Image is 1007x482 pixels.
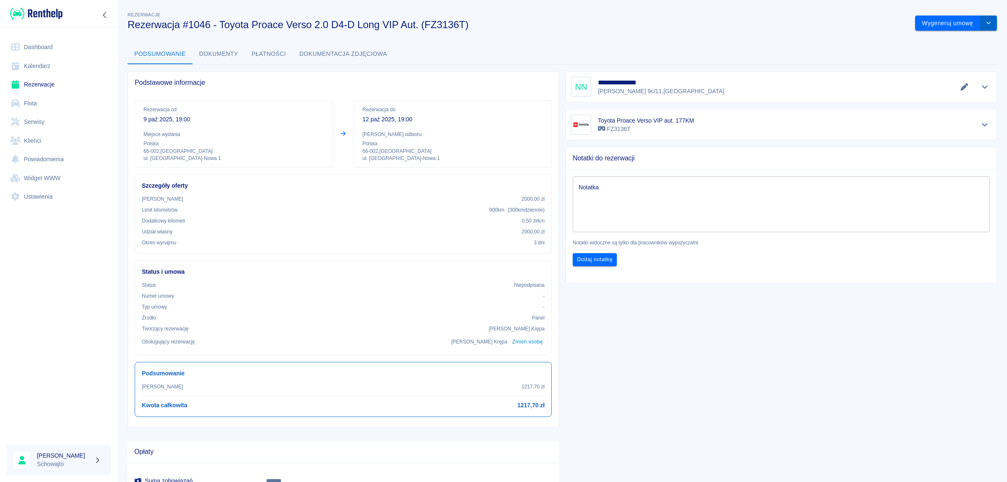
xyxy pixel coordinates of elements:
a: Rezerwacje [7,75,111,94]
h3: Rezerwacja #1046 - Toyota Proace Verso 2.0 D4-D Long VIP Aut. (FZ3136T) [128,19,908,31]
p: Niepodpisana [514,281,545,289]
p: Polska [363,140,543,147]
p: [PERSON_NAME] Krępa [451,338,507,346]
button: Zwiń nawigację [99,10,111,21]
h6: Kwota całkowita [142,401,187,410]
p: FZ3136T [598,125,694,134]
p: ul. [GEOGRAPHIC_DATA]-Nowa 1 [363,155,543,162]
p: Typ umowy [142,303,167,311]
p: Okres wynajmu [142,239,176,246]
p: Polska [143,140,324,147]
h6: Podsumowanie [142,369,545,378]
a: Ustawienia [7,187,111,206]
button: Pokaż szczegóły [978,81,992,93]
span: Podstawowe informacje [135,79,552,87]
p: [PERSON_NAME] [142,383,183,390]
p: 2000,00 zł [522,195,545,203]
p: 900 km [489,206,545,214]
button: Wygeneruj umowę [915,16,980,31]
h6: Szczegóły oferty [142,181,545,190]
p: 66-002 , [GEOGRAPHIC_DATA] [143,147,324,155]
p: 3 dni [534,239,545,246]
a: Klienci [7,131,111,150]
p: Numer umowy [142,292,174,300]
p: Udział własny [142,228,172,236]
p: Status [142,281,156,289]
p: [PERSON_NAME] 9c/11 , [GEOGRAPHIC_DATA] [598,87,724,96]
p: Rezerwacja od [143,106,324,113]
p: Notatki widoczne są tylko dla pracowników wypożyczalni. [573,239,990,246]
a: Powiadomienia [7,150,111,169]
span: Opłaty [134,448,552,456]
button: Podsumowanie [128,44,193,64]
span: Notatki do rezerwacji [573,154,990,162]
p: 2000,00 zł [522,228,545,236]
p: Miejsce wydania [143,131,324,138]
p: 9 paź 2025, 19:00 [143,115,324,124]
p: Limit kilometrów [142,206,177,214]
h6: Toyota Proace Verso VIP aut. 177KM [598,116,694,125]
p: 66-002 , [GEOGRAPHIC_DATA] [363,147,543,155]
a: Widget WWW [7,169,111,188]
p: 1217,70 zł [522,383,545,390]
button: Zmień osobę [511,336,545,348]
a: Serwisy [7,113,111,131]
p: Panel [532,314,545,322]
button: Dokumentacja zdjęciowa [293,44,394,64]
span: Rezerwacje [128,12,160,17]
h6: 1217,70 zł [517,401,545,410]
a: Renthelp logo [7,7,63,21]
span: ( 300 km dziennie ) [508,207,545,213]
img: Renthelp logo [10,7,63,21]
p: - [543,303,545,311]
button: Dokumenty [193,44,245,64]
img: Image [573,116,590,133]
p: ul. [GEOGRAPHIC_DATA]-Nowa 1 [143,155,324,162]
p: [PERSON_NAME] odbioru [363,131,543,138]
p: [PERSON_NAME] Krępa [489,325,545,333]
button: drop-down [980,16,997,31]
p: [PERSON_NAME] [142,195,183,203]
p: Tworzący rezerwację [142,325,188,333]
a: Dashboard [7,38,111,57]
a: Kalendarz [7,57,111,76]
h6: [PERSON_NAME] [37,451,91,460]
button: Edytuj dane [957,81,971,93]
h6: Status i umowa [142,267,545,276]
p: - [543,292,545,300]
p: 12 paź 2025, 19:00 [363,115,543,124]
p: Schowajto [37,460,91,469]
a: Flota [7,94,111,113]
button: Pokaż szczegóły [978,119,992,131]
p: Obsługujący rezerwację [142,338,195,346]
p: Dodatkowy kilometr [142,217,185,225]
p: 0,50 zł /km [522,217,545,225]
button: Dodaj notatkę [573,253,617,266]
button: Płatności [245,44,293,64]
p: Rezerwacja do [363,106,543,113]
p: Żrodło [142,314,156,322]
div: NN [571,77,591,97]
